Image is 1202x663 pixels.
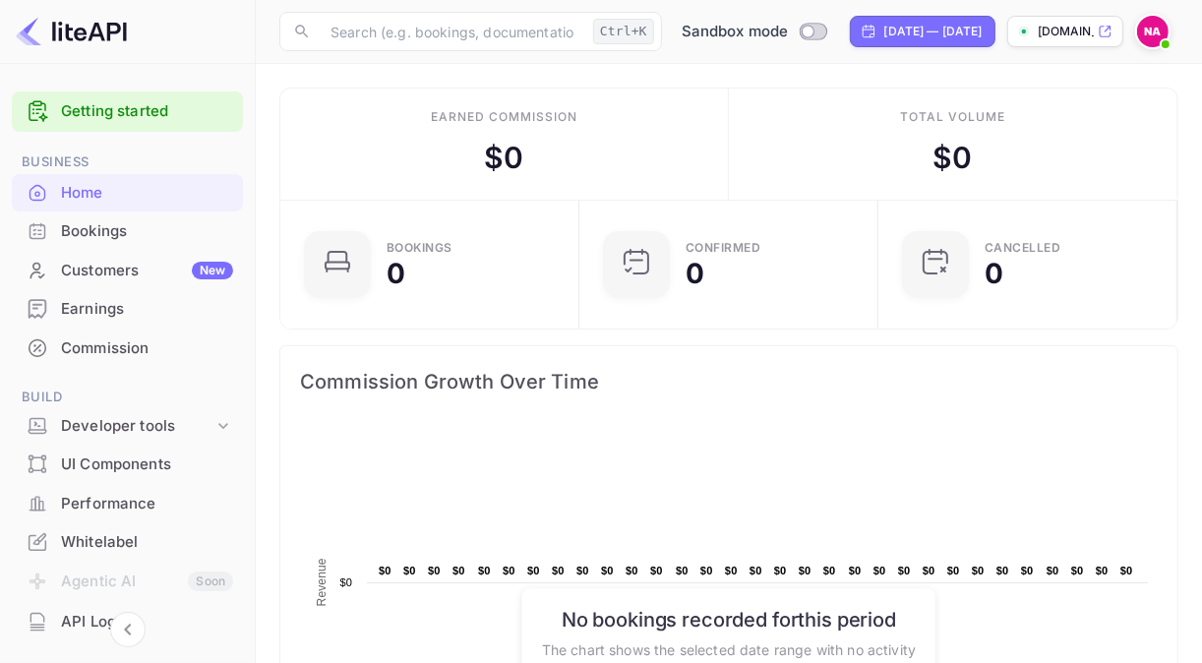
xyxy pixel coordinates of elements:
div: Performance [12,485,243,523]
text: $0 [379,565,391,576]
a: Performance [12,485,243,521]
text: $0 [700,565,713,576]
div: Commission [12,330,243,368]
a: UI Components [12,446,243,482]
text: $0 [725,565,738,576]
text: Revenue [315,558,329,606]
text: $0 [601,565,614,576]
input: Search (e.g. bookings, documentation) [319,12,585,51]
text: $0 [1120,565,1133,576]
text: $0 [527,565,540,576]
text: $0 [478,565,491,576]
div: 0 [686,260,704,287]
div: 0 [985,260,1003,287]
div: Bookings [12,212,243,251]
span: Business [12,151,243,173]
div: Earnings [12,290,243,329]
img: LiteAPI logo [16,16,127,47]
div: $ 0 [932,136,972,180]
div: Bookings [61,220,233,243]
text: $0 [898,565,911,576]
h6: No bookings recorded for this period [542,608,916,632]
text: $0 [996,565,1009,576]
div: Whitelabel [61,531,233,554]
div: Total volume [900,108,1005,126]
span: Sandbox mode [682,21,789,43]
div: Developer tools [12,409,243,444]
a: Commission [12,330,243,366]
text: $0 [403,565,416,576]
text: $0 [676,565,689,576]
text: $0 [1021,565,1034,576]
text: $0 [452,565,465,576]
span: Commission Growth Over Time [300,366,1158,397]
div: 0 [387,260,405,287]
a: Whitelabel [12,523,243,560]
p: [DOMAIN_NAME] [1038,23,1094,40]
div: Bookings [387,242,452,254]
div: New [192,262,233,279]
div: Customers [61,260,233,282]
text: $0 [823,565,836,576]
div: Earned commission [431,108,576,126]
div: [DATE] — [DATE] [884,23,983,40]
text: $0 [576,565,589,576]
div: Commission [61,337,233,360]
span: Build [12,387,243,408]
text: $0 [503,565,515,576]
a: Home [12,174,243,211]
div: $ 0 [484,136,523,180]
p: The chart shows the selected date range with no activity [542,639,916,660]
text: $0 [1071,565,1084,576]
div: Developer tools [61,415,213,438]
text: $0 [1096,565,1109,576]
div: Click to change the date range period [850,16,995,47]
div: Home [12,174,243,212]
text: $0 [972,565,985,576]
text: $0 [947,565,960,576]
a: Earnings [12,290,243,327]
div: API Logs [61,611,233,633]
div: Whitelabel [12,523,243,562]
div: Performance [61,493,233,515]
text: $0 [339,576,352,588]
div: Switch to Production mode [674,21,834,43]
div: CustomersNew [12,252,243,290]
div: UI Components [12,446,243,484]
div: Ctrl+K [593,19,654,44]
div: CANCELLED [985,242,1061,254]
text: $0 [799,565,811,576]
a: CustomersNew [12,252,243,288]
text: $0 [750,565,762,576]
div: API Logs [12,603,243,641]
text: $0 [774,565,787,576]
text: $0 [626,565,638,576]
div: UI Components [61,453,233,476]
text: $0 [849,565,862,576]
div: Home [61,182,233,205]
text: $0 [650,565,663,576]
text: $0 [1047,565,1059,576]
div: Getting started [12,91,243,132]
a: Bookings [12,212,243,249]
img: Nabil all [1137,16,1169,47]
a: Getting started [61,100,233,123]
a: API Logs [12,603,243,639]
text: $0 [873,565,886,576]
div: Confirmed [686,242,761,254]
button: Collapse navigation [110,612,146,647]
text: $0 [923,565,935,576]
div: Earnings [61,298,233,321]
text: $0 [428,565,441,576]
text: $0 [552,565,565,576]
